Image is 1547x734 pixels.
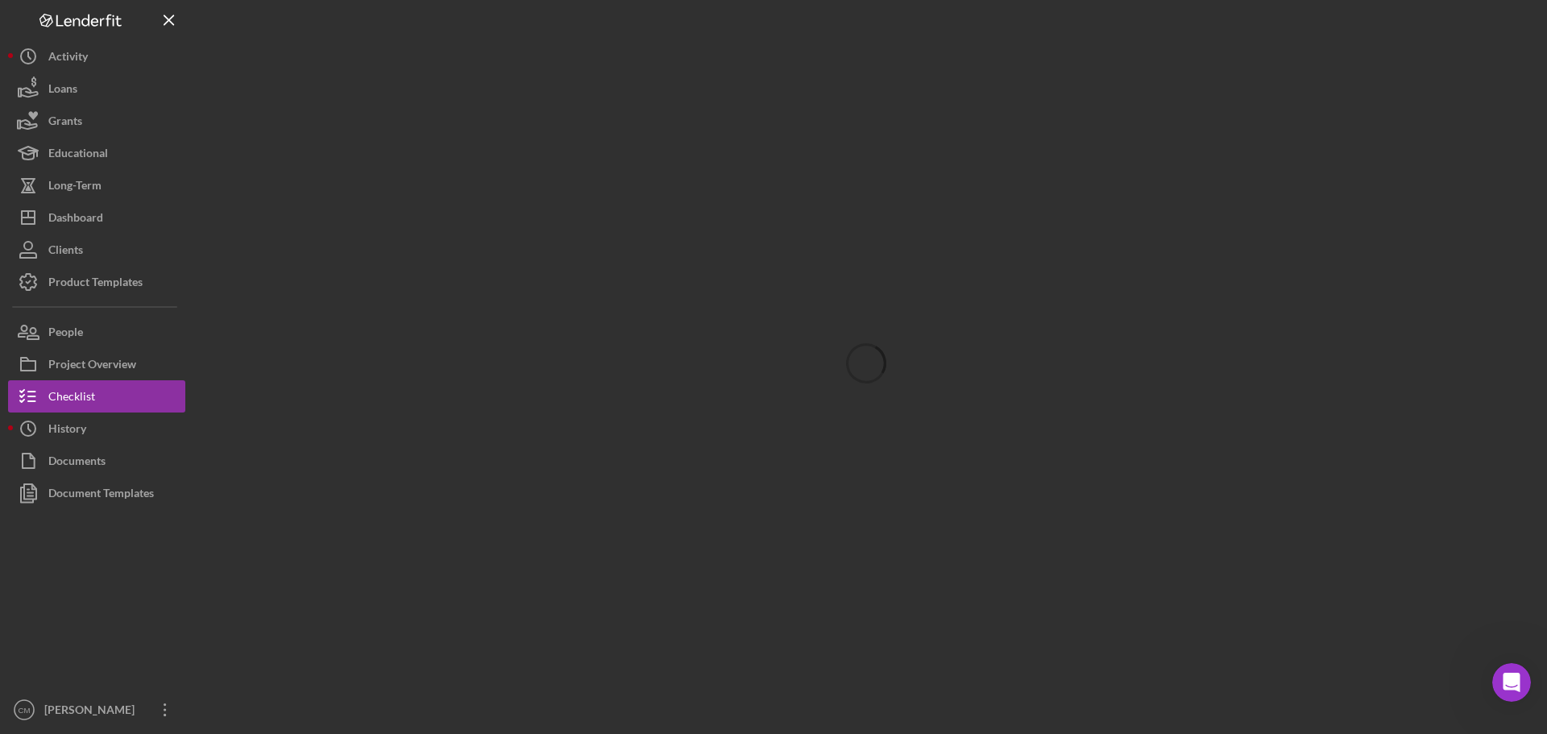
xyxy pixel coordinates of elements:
button: History [8,413,185,445]
button: Loans [8,73,185,105]
div: Long-Term [48,169,102,205]
div: Activity [48,40,88,77]
button: Dashboard [8,201,185,234]
button: People [8,316,185,348]
button: Clients [8,234,185,266]
button: Checklist [8,380,185,413]
button: Educational [8,137,185,169]
div: Checklist [48,380,95,417]
div: Loans [48,73,77,109]
div: History [48,413,86,449]
button: Project Overview [8,348,185,380]
div: Grants [48,105,82,141]
div: Document Templates [48,477,154,513]
button: Documents [8,445,185,477]
div: Product Templates [48,266,143,302]
button: Product Templates [8,266,185,298]
div: Documents [48,445,106,481]
div: Educational [48,137,108,173]
iframe: Intercom live chat [1492,663,1531,702]
div: People [48,316,83,352]
text: CM [19,706,31,715]
button: Grants [8,105,185,137]
button: Long-Term [8,169,185,201]
button: Document Templates [8,477,185,509]
div: [PERSON_NAME] [40,694,145,730]
div: Clients [48,234,83,270]
div: Project Overview [48,348,136,384]
button: CM[PERSON_NAME] [8,694,185,726]
div: Dashboard [48,201,103,238]
button: Activity [8,40,185,73]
